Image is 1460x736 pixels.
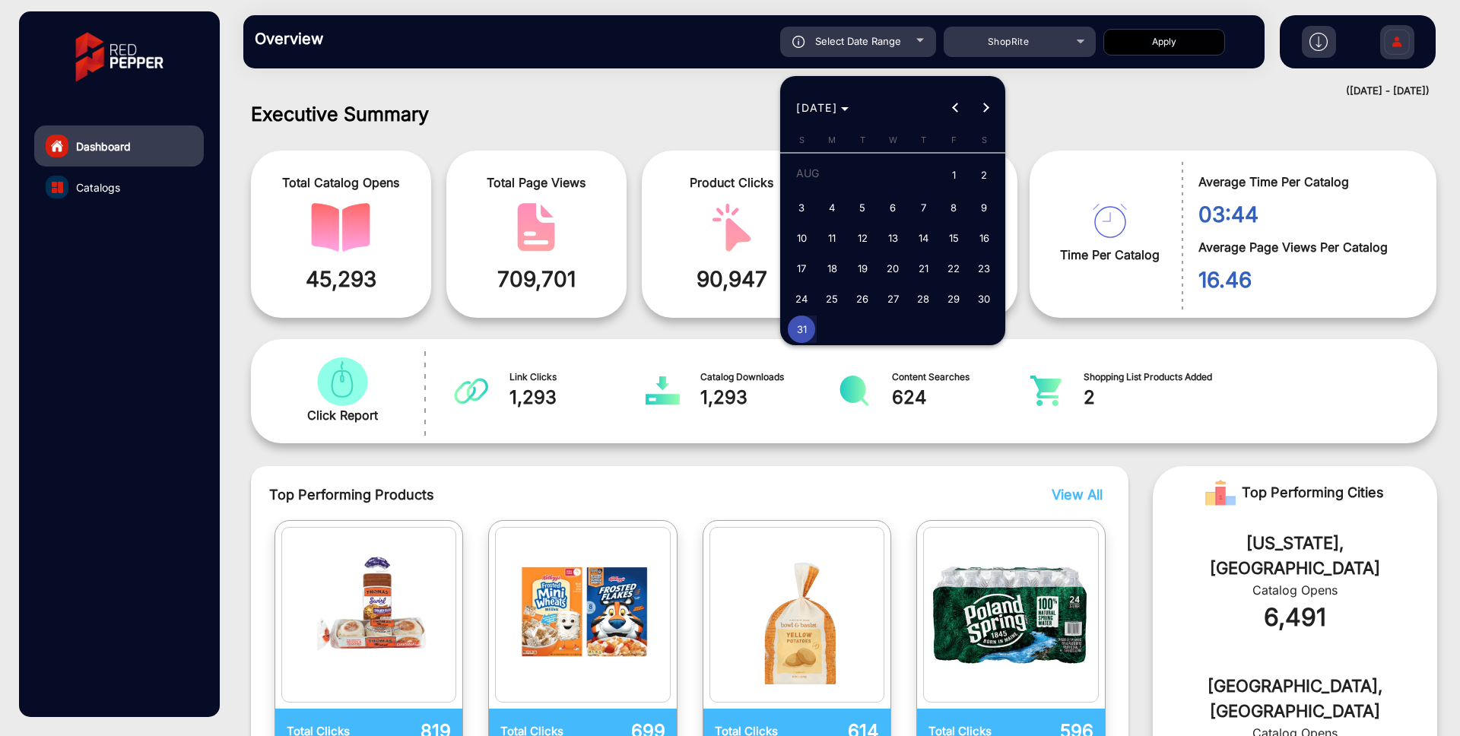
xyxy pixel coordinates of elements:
[799,135,805,145] span: S
[938,158,969,192] button: August 1, 2025
[786,192,817,223] button: August 3, 2025
[860,135,865,145] span: T
[938,253,969,284] button: August 22, 2025
[940,194,967,221] span: 8
[818,194,846,221] span: 4
[940,285,967,312] span: 29
[940,160,967,192] span: 1
[847,253,878,284] button: August 19, 2025
[970,255,998,282] span: 23
[788,224,815,252] span: 10
[969,158,999,192] button: August 2, 2025
[969,223,999,253] button: August 16, 2025
[970,224,998,252] span: 16
[786,158,938,192] td: AUG
[878,253,908,284] button: August 20, 2025
[970,160,998,192] span: 2
[938,192,969,223] button: August 8, 2025
[940,224,967,252] span: 15
[878,223,908,253] button: August 13, 2025
[786,314,817,344] button: August 31, 2025
[982,135,987,145] span: S
[817,223,847,253] button: August 11, 2025
[788,316,815,343] span: 31
[908,253,938,284] button: August 21, 2025
[847,284,878,314] button: August 26, 2025
[971,93,1001,123] button: Next month
[908,223,938,253] button: August 14, 2025
[879,224,906,252] span: 13
[796,101,837,114] span: [DATE]
[908,284,938,314] button: August 28, 2025
[909,194,937,221] span: 7
[938,223,969,253] button: August 15, 2025
[847,223,878,253] button: August 12, 2025
[969,192,999,223] button: August 9, 2025
[818,255,846,282] span: 18
[969,253,999,284] button: August 23, 2025
[847,192,878,223] button: August 5, 2025
[849,194,876,221] span: 5
[786,284,817,314] button: August 24, 2025
[909,285,937,312] span: 28
[878,284,908,314] button: August 27, 2025
[941,93,971,123] button: Previous month
[818,224,846,252] span: 11
[921,135,926,145] span: T
[940,255,967,282] span: 22
[909,224,937,252] span: 14
[788,255,815,282] span: 17
[970,194,998,221] span: 9
[909,255,937,282] span: 21
[817,253,847,284] button: August 18, 2025
[970,285,998,312] span: 30
[969,284,999,314] button: August 30, 2025
[938,284,969,314] button: August 29, 2025
[818,285,846,312] span: 25
[879,255,906,282] span: 20
[786,253,817,284] button: August 17, 2025
[828,135,836,145] span: M
[790,94,855,122] button: Choose month and year
[908,192,938,223] button: August 7, 2025
[878,192,908,223] button: August 6, 2025
[879,285,906,312] span: 27
[879,194,906,221] span: 6
[849,224,876,252] span: 12
[786,223,817,253] button: August 10, 2025
[849,255,876,282] span: 19
[788,285,815,312] span: 24
[817,284,847,314] button: August 25, 2025
[817,192,847,223] button: August 4, 2025
[889,135,897,145] span: W
[951,135,957,145] span: F
[849,285,876,312] span: 26
[788,194,815,221] span: 3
